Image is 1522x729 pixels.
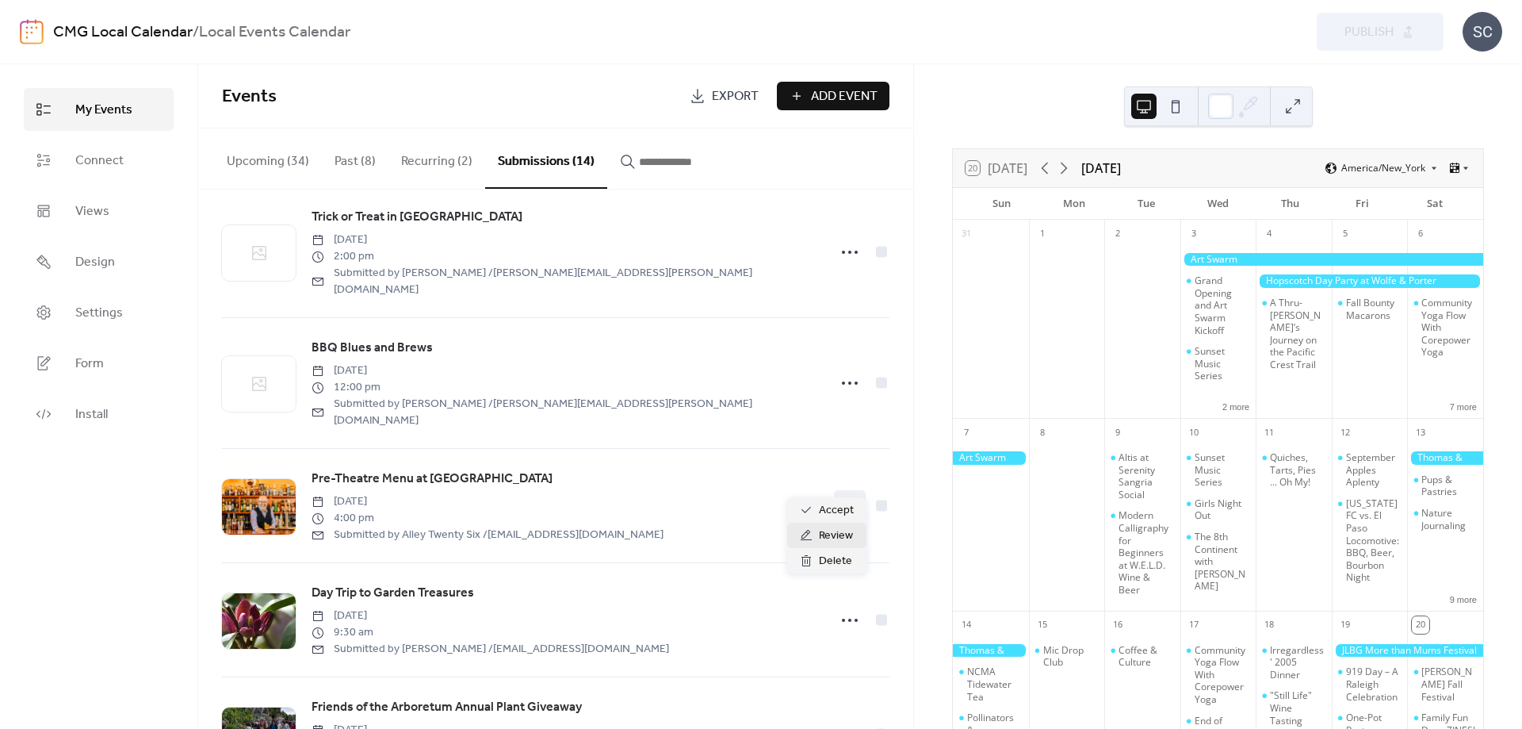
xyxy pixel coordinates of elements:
div: September Apples Aplenty [1332,451,1408,489]
a: Friends of the Arboretum Annual Plant Giveaway [312,697,582,718]
div: 11 [1260,424,1278,441]
span: Views [75,202,109,221]
a: Views [24,190,174,232]
div: 12 [1337,424,1354,441]
div: Irregardless' 2005 Dinner [1256,644,1332,681]
span: Install [75,405,108,424]
div: 19 [1337,616,1354,634]
span: Events [222,79,277,114]
div: 3 [1185,225,1203,243]
div: 5 [1337,225,1354,243]
div: [US_STATE] FC vs. El Paso Locomotive: BBQ, Beer, Bourbon Night [1346,497,1402,584]
span: Add Event [811,87,878,106]
span: Trick or Treat in [GEOGRAPHIC_DATA] [312,208,522,227]
div: Coffee & Culture [1119,644,1174,669]
div: 6 [1412,225,1429,243]
div: Sun [966,188,1038,220]
div: 15 [1034,616,1051,634]
div: Thu [1254,188,1326,220]
div: Modern Calligraphy for Beginners at W.E.L.D. Wine & Beer [1104,509,1180,596]
a: Pre-Theatre Menu at [GEOGRAPHIC_DATA] [312,469,553,489]
button: Submissions (14) [485,129,607,189]
div: Pups & Pastries [1421,474,1477,498]
a: Settings [24,291,174,334]
div: 919 Day – A Raleigh Celebration [1332,666,1408,703]
div: The 8th Continent with [PERSON_NAME] [1195,531,1250,593]
a: My Events [24,88,174,131]
a: CMG Local Calendar [53,17,193,48]
span: Accept [819,501,854,520]
div: SC [1463,12,1502,52]
span: Submitted by [PERSON_NAME] / [PERSON_NAME][EMAIL_ADDRESS][PERSON_NAME][DOMAIN_NAME] [312,265,818,298]
button: Past (8) [322,129,388,187]
div: Coffee & Culture [1104,644,1180,669]
button: Recurring (2) [388,129,485,187]
div: Sunset Music Series [1195,345,1250,382]
div: Nature Journaling [1421,507,1477,531]
div: Art Swarm [1180,253,1483,267]
div: 7 [958,424,975,441]
div: Quiches, Tarts, Pies ... Oh My! [1256,451,1332,489]
span: [DATE] [312,608,669,624]
a: Connect [24,139,174,182]
a: Form [24,342,174,385]
div: Grand Opening and Art Swarm Kickoff [1195,274,1250,336]
div: Sat [1398,188,1470,220]
div: The 8th Continent with Dr. Meg Lowman [1180,531,1256,593]
div: 9 [1109,424,1126,441]
div: 16 [1109,616,1126,634]
div: Thomas & Friends in the Garden at New Hope Valley Railway [1407,451,1483,465]
span: My Events [75,101,132,120]
a: Export [678,82,771,110]
div: 1 [1034,225,1051,243]
div: Fall Bounty Macarons [1346,297,1402,321]
a: BBQ Blues and Brews [312,338,433,359]
div: 8 [1034,424,1051,441]
span: [DATE] [312,232,818,248]
div: 18 [1260,616,1278,634]
span: 4:00 pm [312,510,663,527]
span: Settings [75,304,123,323]
span: Export [712,87,759,106]
div: 919 Day – A Raleigh Celebration [1346,666,1402,703]
a: Trick or Treat in [GEOGRAPHIC_DATA] [312,207,522,228]
button: 7 more [1444,399,1483,412]
div: Community Yoga Flow With Corepower Yoga [1421,297,1477,359]
div: 20 [1412,616,1429,634]
div: Tue [1110,188,1182,220]
div: JLBG More than Mums Festival [1332,644,1483,658]
div: Thomas & Friends in the Garden at New Hope Valley Railway [953,644,1029,658]
span: Review [819,527,853,546]
div: Girls Night Out [1180,497,1256,522]
div: Nature Journaling [1407,507,1483,531]
span: America/New_York [1341,163,1425,173]
div: Fri [1326,188,1398,220]
span: Form [75,355,104,374]
span: Design [75,253,115,272]
span: 2:00 pm [312,248,818,265]
button: Add Event [777,82,889,110]
div: Altis at Serenity Sangria Social [1104,451,1180,501]
div: Quiches, Tarts, Pies ... Oh My! [1270,451,1325,489]
b: Local Events Calendar [199,17,350,48]
div: Grand Opening and Art Swarm Kickoff [1180,274,1256,336]
div: September Apples Aplenty [1346,451,1402,489]
span: Friends of the Arboretum Annual Plant Giveaway [312,698,582,717]
span: [DATE] [312,493,663,510]
div: [DATE] [1081,159,1121,178]
div: Wed [1182,188,1254,220]
div: 14 [958,616,975,634]
div: [PERSON_NAME] Fall Festival [1421,666,1477,703]
div: A Thru-[PERSON_NAME]’s Journey on the Pacific Crest Trail [1270,297,1325,371]
div: Sunset Music Series [1180,345,1256,382]
div: 13 [1412,424,1429,441]
span: 12:00 pm [312,379,818,396]
div: Art Swarm [953,451,1029,465]
span: Day Trip to Garden Treasures [312,584,474,603]
div: Mic Drop Club [1043,644,1099,669]
div: Community Yoga Flow With Corepower Yoga [1195,644,1250,706]
div: Cary Farmers Fall Festival [1407,666,1483,703]
div: Pups & Pastries [1407,474,1483,498]
span: BBQ Blues and Brews [312,339,433,358]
